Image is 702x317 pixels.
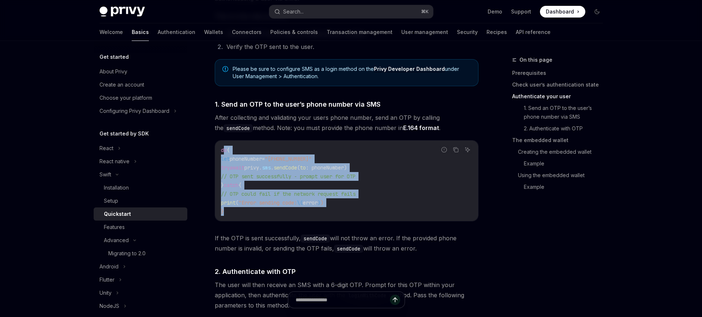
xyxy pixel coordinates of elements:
[94,207,187,221] a: Quickstart
[334,245,363,253] code: sendCode
[94,65,187,78] a: About Privy
[327,23,393,41] a: Transaction management
[320,199,323,206] span: )
[221,182,224,188] span: }
[221,199,236,206] span: print
[94,181,187,194] a: Installation
[516,23,551,41] a: API reference
[94,78,187,91] a: Create an account
[100,107,169,115] div: Configuring Privy Dashboard
[158,23,195,41] a: Authentication
[283,7,304,16] div: Search...
[463,145,472,154] button: Ask AI
[421,9,429,15] span: ⌘ K
[100,144,113,153] div: React
[518,169,609,181] a: Using the embedded wallet
[100,302,119,310] div: NodeJS
[297,199,303,206] span: \(
[104,223,125,232] div: Features
[524,181,609,193] a: Example
[94,91,187,104] a: Choose your platform
[487,23,507,41] a: Recipes
[100,7,145,17] img: dark logo
[227,147,230,153] span: {
[215,267,296,276] span: 2. Authenticate with OTP
[546,8,574,15] span: Dashboard
[224,182,239,188] span: catch
[215,112,478,133] span: After collecting and validating your users phone number, send an OTP by calling the method. Note:...
[401,23,448,41] a: User management
[100,53,129,61] h5: Get started
[104,183,129,192] div: Installation
[270,23,318,41] a: Policies & controls
[230,156,262,162] span: phoneNumber
[236,199,239,206] span: (
[271,164,274,171] span: .
[100,129,149,138] h5: Get started by SDK
[221,164,230,171] span: try
[262,164,271,171] span: sms
[204,23,223,41] a: Wallets
[512,134,609,146] a: The embedded wallet
[512,91,609,102] a: Authenticate your user
[511,8,531,15] a: Support
[221,156,230,162] span: let
[221,191,356,197] span: // OTP could fail if the network request fails
[100,275,115,284] div: Flutter
[524,158,609,169] a: Example
[540,6,585,18] a: Dashboard
[512,79,609,91] a: Check user’s authentication state
[104,196,118,205] div: Setup
[221,173,356,180] span: // OTP sent successfully - prompt user for OTP
[100,93,152,102] div: Choose your platform
[439,145,449,154] button: Report incorrect code
[318,199,320,206] span: )
[239,182,241,188] span: {
[303,199,318,206] span: error
[100,80,144,89] div: Create an account
[524,123,609,134] a: 2. Authenticate with OTP
[301,234,330,242] code: sendCode
[100,289,112,297] div: Unity
[233,65,471,80] span: Please be sure to configure SMS as a login method on the under User Management > Authentication.
[100,157,129,166] div: React native
[94,247,187,260] a: Migrating to 2.0
[222,66,228,72] svg: Note
[390,295,400,305] button: Send message
[230,164,244,171] span: await
[100,170,111,179] div: Swift
[519,56,552,64] span: On this page
[94,194,187,207] a: Setup
[297,164,300,171] span: (
[488,8,502,15] a: Demo
[265,156,312,162] span: "[PHONE_NUMBER]"
[274,164,297,171] span: sendCode
[244,164,262,171] span: privy.
[100,23,123,41] a: Welcome
[221,147,227,153] span: do
[100,262,119,271] div: Android
[239,199,297,206] span: "Error sending code:
[221,208,224,215] span: }
[132,23,149,41] a: Basics
[512,67,609,79] a: Prerequisites
[224,42,478,52] li: Verify the OTP sent to the user.
[215,99,380,109] span: 1. Send an OTP to the user’s phone number via SMS
[269,5,433,18] button: Search...⌘K
[457,23,478,41] a: Security
[306,164,347,171] span: : phoneNumber)
[451,145,461,154] button: Copy the contents from the code block
[591,6,603,18] button: Toggle dark mode
[374,66,445,72] a: Privy Developer Dashboard
[104,210,131,218] div: Quickstart
[224,124,253,132] code: sendCode
[94,221,187,234] a: Features
[300,164,306,171] span: to
[100,67,127,76] div: About Privy
[403,124,439,132] a: E.164 format
[104,236,129,245] div: Advanced
[108,249,146,258] div: Migrating to 2.0
[524,102,609,123] a: 1. Send an OTP to the user’s phone number via SMS
[518,146,609,158] a: Creating the embedded wallet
